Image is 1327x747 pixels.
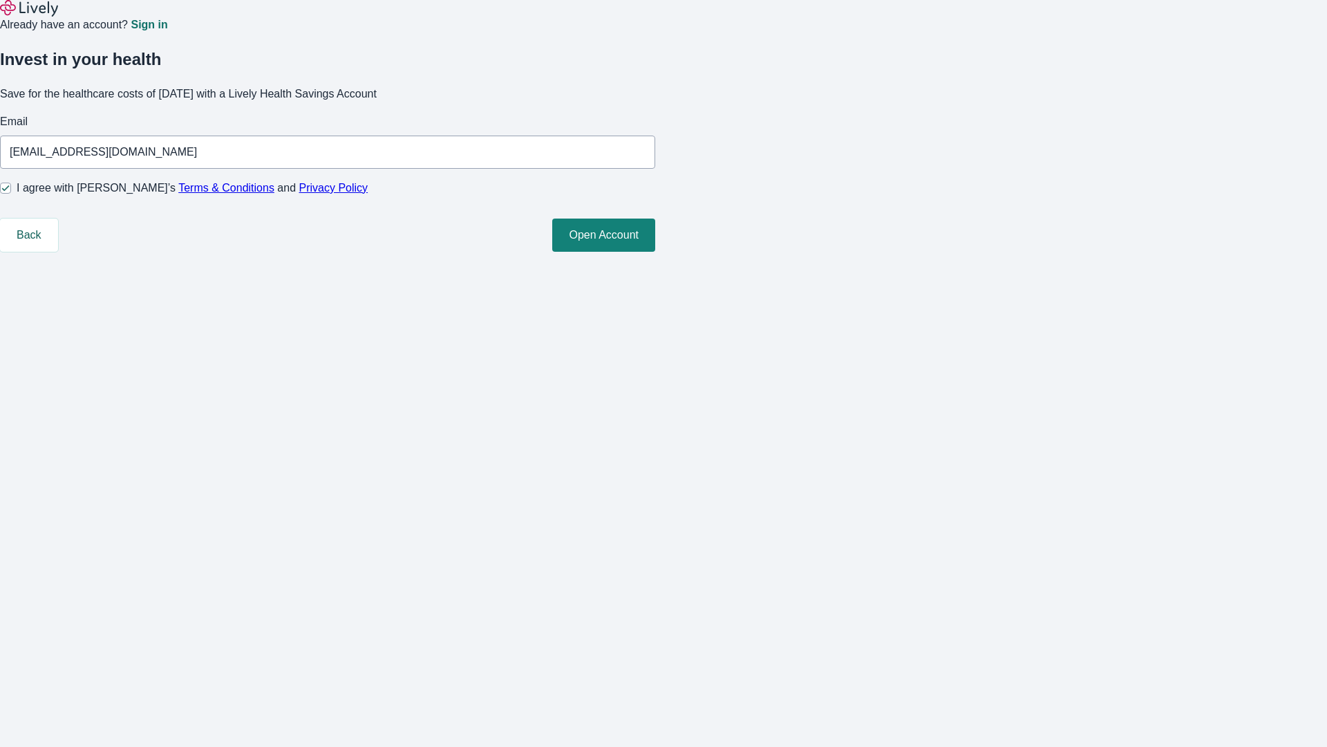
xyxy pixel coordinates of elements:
button: Open Account [552,219,655,252]
a: Terms & Conditions [178,182,274,194]
a: Sign in [131,19,167,30]
a: Privacy Policy [299,182,368,194]
span: I agree with [PERSON_NAME]’s and [17,180,368,196]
